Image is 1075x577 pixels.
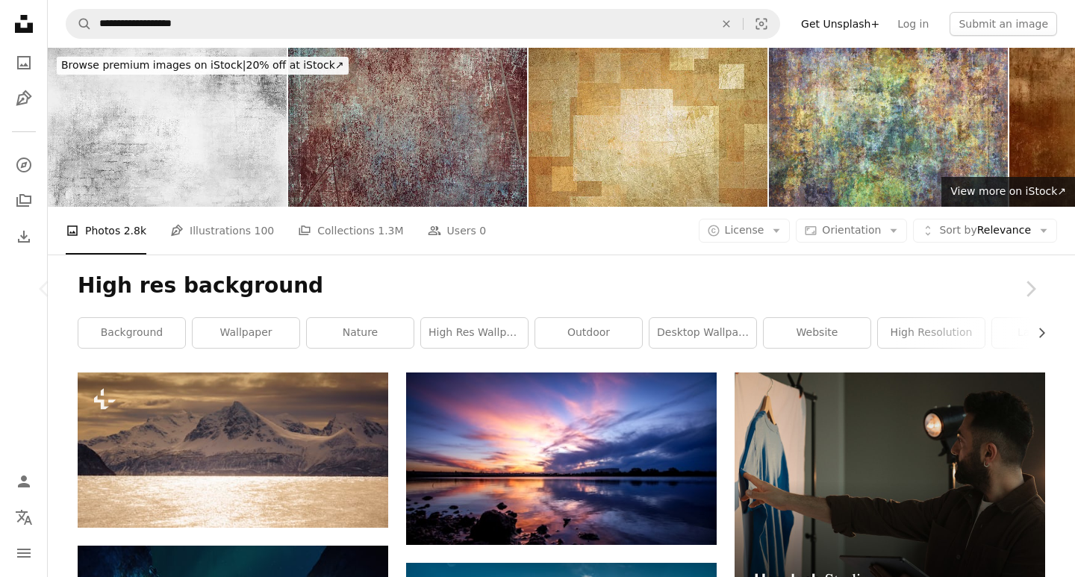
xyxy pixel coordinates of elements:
[725,224,764,236] span: License
[985,217,1075,361] a: Next
[950,185,1066,197] span: View more on iStock ↗
[170,207,274,255] a: Illustrations 100
[57,57,349,75] div: 20% off at iStock ↗
[9,150,39,180] a: Explore
[288,48,527,207] img: gold brown background texture
[941,177,1075,207] a: View more on iStock↗
[796,219,907,243] button: Orientation
[699,219,791,243] button: License
[298,207,403,255] a: Collections 1.3M
[78,443,388,457] a: a mountain range with a body of water in front of it
[78,318,185,348] a: background
[878,318,985,348] a: high resolution
[255,222,275,239] span: 100
[78,372,388,528] img: a mountain range with a body of water in front of it
[950,12,1057,36] button: Submit an image
[764,318,870,348] a: website
[421,318,528,348] a: high res wallpaper
[193,318,299,348] a: wallpaper
[9,467,39,496] a: Log in / Sign up
[78,272,1045,299] h1: High res background
[888,12,938,36] a: Log in
[744,10,779,38] button: Visual search
[406,452,717,465] a: silhouette of mountain during sunrise
[792,12,888,36] a: Get Unsplash+
[535,318,642,348] a: outdoor
[939,223,1031,238] span: Relevance
[66,9,780,39] form: Find visuals sitewide
[822,224,881,236] span: Orientation
[406,372,717,544] img: silhouette of mountain during sunrise
[48,48,287,207] img: Art grunge texture background in black and white
[48,48,358,84] a: Browse premium images on iStock|20% off at iStock↗
[479,222,486,239] span: 0
[428,207,487,255] a: Users 0
[9,84,39,113] a: Illustrations
[61,59,246,71] span: Browse premium images on iStock |
[307,318,414,348] a: nature
[913,219,1057,243] button: Sort byRelevance
[649,318,756,348] a: desktop wallpaper
[9,502,39,532] button: Language
[710,10,743,38] button: Clear
[9,48,39,78] a: Photos
[529,48,767,207] img: grunge background
[378,222,403,239] span: 1.3M
[9,538,39,568] button: Menu
[769,48,1008,207] img: Damaged grunge texture - Rusty Weathered Background
[9,186,39,216] a: Collections
[66,10,92,38] button: Search Unsplash
[939,224,976,236] span: Sort by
